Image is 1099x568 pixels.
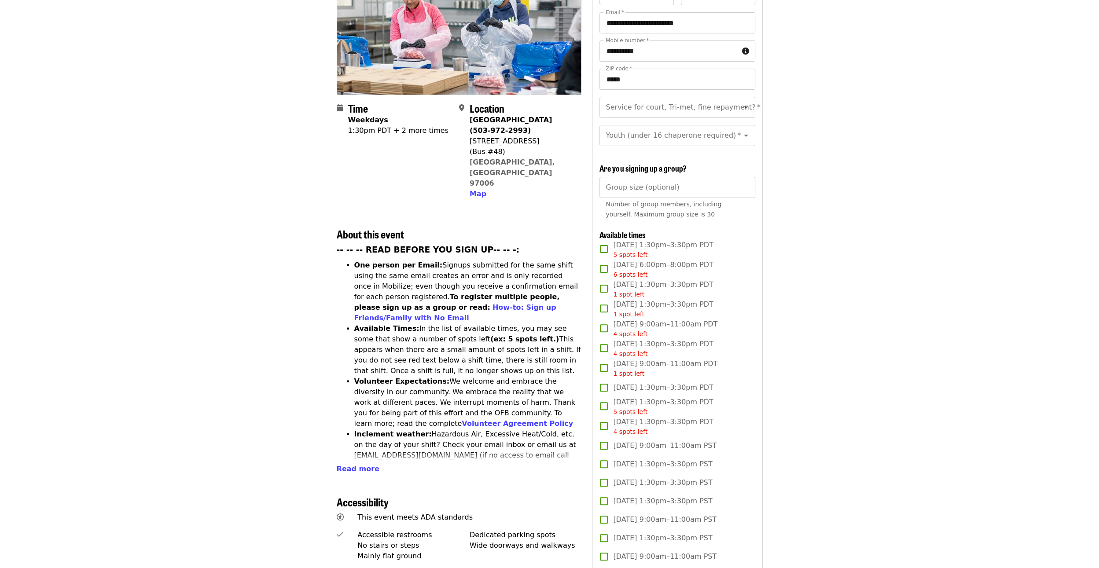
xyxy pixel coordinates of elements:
div: (Bus #48) [470,147,574,157]
span: Time [348,100,368,116]
span: 4 spots left [613,428,647,435]
span: [DATE] 1:30pm–3:30pm PDT [613,240,713,260]
div: [STREET_ADDRESS] [470,136,574,147]
i: map-marker-alt icon [459,104,464,112]
span: [DATE] 1:30pm–3:30pm PST [613,533,712,543]
label: Email [606,10,624,15]
span: [DATE] 9:00am–11:00am PST [613,514,717,525]
i: universal-access icon [337,513,344,521]
span: Accessibility [337,494,389,509]
strong: One person per Email: [354,261,443,269]
span: 5 spots left [613,251,647,258]
span: 6 spots left [613,271,647,278]
span: About this event [337,226,404,242]
div: Mainly flat ground [357,551,470,561]
span: [DATE] 1:30pm–3:30pm PDT [613,279,713,299]
span: This event meets ADA standards [357,513,473,521]
span: [DATE] 1:30pm–3:30pm PDT [613,397,713,417]
button: Open [740,129,752,142]
span: Available times [599,229,645,240]
span: Location [470,100,504,116]
span: [DATE] 1:30pm–3:30pm PST [613,477,712,488]
div: Dedicated parking spots [470,530,582,540]
span: [DATE] 9:00am–11:00am PST [613,440,717,451]
span: 5 spots left [613,408,647,415]
label: ZIP code [606,66,632,71]
span: 1 spot left [613,370,644,377]
li: We welcome and embrace the diversity in our community. We embrace the reality that we work at dif... [354,376,582,429]
span: Number of group members, including yourself. Maximum group size is 30 [606,201,721,218]
strong: -- -- -- READ BEFORE YOU SIGN UP-- -- -: [337,245,520,254]
strong: Volunteer Expectations: [354,377,450,385]
i: check icon [337,531,343,539]
strong: Weekdays [348,116,388,124]
span: [DATE] 9:00am–11:00am PDT [613,359,717,378]
span: [DATE] 1:30pm–3:30pm PST [613,459,712,469]
span: [DATE] 1:30pm–3:30pm PDT [613,417,713,436]
span: [DATE] 1:30pm–3:30pm PDT [613,382,713,393]
button: Open [740,101,752,114]
strong: Available Times: [354,324,419,333]
span: [DATE] 6:00pm–8:00pm PDT [613,260,713,279]
li: Hazardous Air, Excessive Heat/Cold, etc. on the day of your shift? Check your email inbox or emai... [354,429,582,482]
a: [GEOGRAPHIC_DATA], [GEOGRAPHIC_DATA] 97006 [470,158,555,187]
input: ZIP code [599,69,755,90]
input: [object Object] [599,177,755,198]
span: [DATE] 9:00am–11:00am PST [613,551,717,562]
strong: To register multiple people, please sign up as a group or read: [354,293,560,311]
strong: [GEOGRAPHIC_DATA] (503-972-2993) [470,116,552,135]
input: Mobile number [599,40,738,62]
div: No stairs or steps [357,540,470,551]
i: calendar icon [337,104,343,112]
input: Email [599,12,755,33]
span: Read more [337,465,379,473]
span: [DATE] 1:30pm–3:30pm PDT [613,299,713,319]
div: 1:30pm PDT + 2 more times [348,125,448,136]
div: Accessible restrooms [357,530,470,540]
span: 4 spots left [613,330,647,337]
a: Volunteer Agreement Policy [462,419,573,428]
span: Are you signing up a group? [599,162,686,174]
span: 1 spot left [613,291,644,298]
div: Wide doorways and walkways [470,540,582,551]
button: Read more [337,464,379,474]
i: circle-info icon [742,47,749,55]
span: [DATE] 9:00am–11:00am PDT [613,319,717,339]
label: Mobile number [606,38,649,43]
strong: Inclement weather: [354,430,432,438]
a: How-to: Sign up Friends/Family with No Email [354,303,556,322]
span: 1 spot left [613,311,644,318]
span: [DATE] 1:30pm–3:30pm PST [613,496,712,506]
strong: (ex: 5 spots left.) [490,335,559,343]
li: Signups submitted for the same shift using the same email creates an error and is only recorded o... [354,260,582,323]
span: [DATE] 1:30pm–3:30pm PDT [613,339,713,359]
li: In the list of available times, you may see some that show a number of spots left This appears wh... [354,323,582,376]
span: 4 spots left [613,350,647,357]
button: Map [470,189,486,199]
span: Map [470,190,486,198]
